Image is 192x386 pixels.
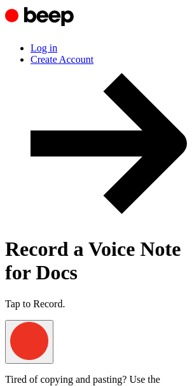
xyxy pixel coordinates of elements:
[5,320,53,364] button: Beep Logo
[5,237,187,284] h1: Record a Voice Note for Docs
[5,21,77,32] a: Beep
[31,54,187,223] a: Create Account
[5,298,187,310] p: Tap to Record.
[10,322,48,360] img: Beep Logo
[31,43,57,53] a: Log in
